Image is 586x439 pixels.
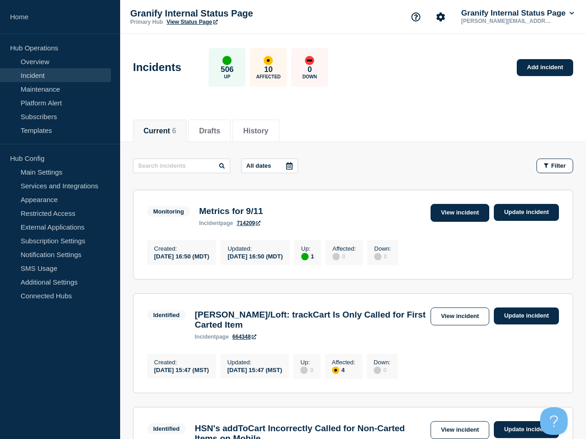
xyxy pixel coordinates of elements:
a: Add incident [517,59,573,76]
p: page [199,220,233,226]
p: Updated : [227,359,282,366]
div: 1 [301,252,314,260]
p: page [195,334,229,340]
span: Identified [147,423,186,434]
span: incident [195,334,216,340]
button: All dates [241,159,298,173]
div: [DATE] 16:50 (MDT) [154,252,209,260]
p: Up [224,74,230,79]
div: affected [264,56,273,65]
p: [PERSON_NAME][EMAIL_ADDRESS][PERSON_NAME][DOMAIN_NAME] [459,18,555,24]
div: 0 [300,366,313,374]
p: Created : [154,245,209,252]
button: Support [406,7,426,27]
button: Current 6 [144,127,176,135]
h3: Metrics for 9/11 [199,206,263,216]
input: Search incidents [133,159,230,173]
p: 506 [221,65,233,74]
a: View incident [431,421,490,439]
button: Account settings [431,7,450,27]
div: up [222,56,232,65]
button: Drafts [199,127,220,135]
iframe: Help Scout Beacon - Open [540,407,568,435]
button: Granify Internal Status Page [459,9,576,18]
div: [DATE] 15:47 (MST) [227,366,282,373]
span: 6 [172,127,176,135]
div: disabled [374,367,381,374]
p: Affected [256,74,281,79]
p: Down : [374,359,391,366]
p: Created : [154,359,209,366]
p: Affected : [332,245,356,252]
div: [DATE] 15:47 (MST) [154,366,209,373]
div: disabled [332,253,340,260]
h3: [PERSON_NAME]/Loft: trackCart Is Only Called for First Carted Item [195,310,426,330]
h1: Incidents [133,61,181,74]
span: Filter [551,162,566,169]
div: 0 [332,252,356,260]
div: [DATE] 16:50 (MDT) [227,252,282,260]
p: All dates [246,162,271,169]
div: disabled [374,253,381,260]
p: Primary Hub [130,19,163,25]
p: 10 [264,65,273,74]
div: down [305,56,314,65]
p: Updated : [227,245,282,252]
a: 714209 [237,220,260,226]
p: 0 [308,65,312,74]
span: Monitoring [147,206,190,217]
div: up [301,253,309,260]
span: Identified [147,310,186,320]
p: Affected : [332,359,355,366]
a: View Status Page [166,19,217,25]
span: incident [199,220,220,226]
p: Down : [374,245,391,252]
p: Up : [300,359,313,366]
a: Update incident [494,421,559,438]
a: Update incident [494,307,559,324]
button: Filter [536,159,573,173]
a: 664348 [232,334,256,340]
a: View incident [431,307,490,325]
div: 0 [374,252,391,260]
a: Update incident [494,204,559,221]
button: History [243,127,268,135]
div: 4 [332,366,355,374]
p: Down [303,74,317,79]
p: Up : [301,245,314,252]
div: affected [332,367,339,374]
a: View incident [431,204,490,222]
p: Granify Internal Status Page [130,8,314,19]
div: 0 [374,366,391,374]
div: disabled [300,367,308,374]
